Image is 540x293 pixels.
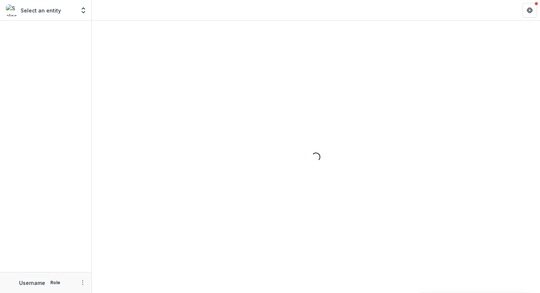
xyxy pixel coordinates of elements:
[6,4,18,16] img: Select an entity
[19,279,45,287] p: Username
[21,7,61,14] p: Select an entity
[78,3,89,18] button: Open entity switcher
[78,278,87,287] button: More
[48,279,62,286] p: Role
[522,3,537,18] button: Get Help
